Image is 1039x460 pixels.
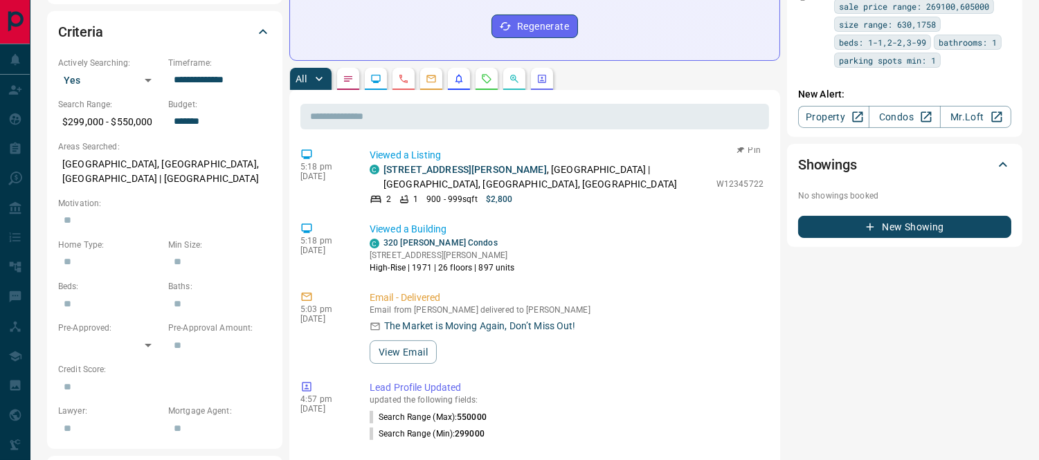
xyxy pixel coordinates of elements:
[370,305,764,315] p: Email from [PERSON_NAME] delivered to [PERSON_NAME]
[168,280,271,293] p: Baths:
[58,322,161,334] p: Pre-Approved:
[798,87,1011,102] p: New Alert:
[370,261,515,274] p: High-Rise | 1971 | 26 floors | 897 units
[453,73,464,84] svg: Listing Alerts
[58,239,161,251] p: Home Type:
[300,304,349,314] p: 5:03 pm
[58,153,271,190] p: [GEOGRAPHIC_DATA], [GEOGRAPHIC_DATA], [GEOGRAPHIC_DATA] | [GEOGRAPHIC_DATA]
[300,172,349,181] p: [DATE]
[58,69,161,91] div: Yes
[491,15,578,38] button: Regenerate
[457,412,487,422] span: 550000
[58,363,271,376] p: Credit Score:
[300,246,349,255] p: [DATE]
[370,165,379,174] div: condos.ca
[58,140,271,153] p: Areas Searched:
[300,404,349,414] p: [DATE]
[168,239,271,251] p: Min Size:
[798,106,869,128] a: Property
[58,111,161,134] p: $299,000 - $550,000
[939,35,997,49] span: bathrooms: 1
[839,17,936,31] span: size range: 630,1758
[58,280,161,293] p: Beds:
[370,73,381,84] svg: Lead Browsing Activity
[58,405,161,417] p: Lawyer:
[839,53,936,67] span: parking spots min: 1
[370,239,379,248] div: condos.ca
[370,395,764,405] p: updated the following fields:
[370,340,437,364] button: View Email
[940,106,1011,128] a: Mr.Loft
[370,148,764,163] p: Viewed a Listing
[370,427,485,440] p: Search Range (Min) :
[798,154,857,176] h2: Showings
[300,236,349,246] p: 5:18 pm
[58,21,103,43] h2: Criteria
[716,178,764,190] p: W12345722
[869,106,940,128] a: Condos
[370,291,764,305] p: Email - Delivered
[486,193,513,205] p: $2,800
[729,144,769,156] button: Pin
[509,73,520,84] svg: Opportunities
[426,73,437,84] svg: Emails
[370,380,764,395] p: Lead Profile Updated
[413,193,418,205] p: 1
[386,193,391,205] p: 2
[798,216,1011,238] button: New Showing
[370,249,515,261] p: [STREET_ADDRESS][PERSON_NAME]
[455,429,485,439] span: 299000
[168,57,271,69] p: Timeframe:
[296,74,307,84] p: All
[383,164,547,175] a: [STREET_ADDRESS][PERSON_NAME]
[798,148,1011,181] div: Showings
[168,405,271,417] p: Mortgage Agent:
[839,35,926,49] span: beds: 1-1,2-2,3-99
[300,162,349,172] p: 5:18 pm
[383,238,498,248] a: 320 [PERSON_NAME] Condos
[168,98,271,111] p: Budget:
[168,322,271,334] p: Pre-Approval Amount:
[58,197,271,210] p: Motivation:
[384,319,576,333] p: The Market is Moving Again, Don’t Miss Out!
[58,98,161,111] p: Search Range:
[481,73,492,84] svg: Requests
[370,411,487,423] p: Search Range (Max) :
[398,73,409,84] svg: Calls
[58,15,271,48] div: Criteria
[300,394,349,404] p: 4:57 pm
[58,57,161,69] p: Actively Searching:
[300,314,349,324] p: [DATE]
[343,73,354,84] svg: Notes
[536,73,548,84] svg: Agent Actions
[426,193,477,205] p: 900 - 999 sqft
[383,163,710,192] p: , [GEOGRAPHIC_DATA] | [GEOGRAPHIC_DATA], [GEOGRAPHIC_DATA], [GEOGRAPHIC_DATA]
[370,222,764,237] p: Viewed a Building
[798,190,1011,202] p: No showings booked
